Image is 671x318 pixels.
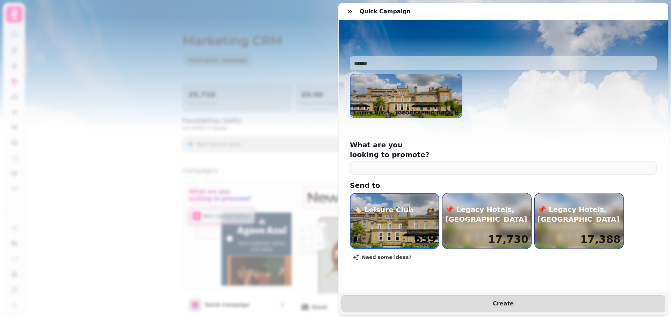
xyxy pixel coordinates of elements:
[353,205,413,215] h2: 🏷️ Leisure Club
[351,108,462,118] p: Legacy Hotels, [GEOGRAPHIC_DATA] H
[350,301,656,306] span: Create
[350,74,462,118] div: Legacy Hotels, [GEOGRAPHIC_DATA] H
[414,233,436,245] h1: 659
[534,193,624,249] button: 📌 Legacy Hotels, [GEOGRAPHIC_DATA]17,388
[341,295,665,312] button: Create
[350,140,484,160] h2: What are you looking to promote?
[350,193,439,249] button: 🏷️ Leisure Club659
[350,180,484,190] h2: Send to
[360,7,413,16] h3: Quick Campaign
[537,205,623,224] h2: 📌 Legacy Hotels, [GEOGRAPHIC_DATA]
[351,194,439,248] img: aHR0cHM6Ly9maWxlcy5zdGFtcGVkZS5haS81NTM3YjYzZS1mNjI2LTExZWMtYmM1Ny0wYTU4YTlmZWFjMDIvbWVkaWEvOTQ5Y...
[347,252,417,263] button: Need some ideas?
[488,233,528,246] h1: 17,730
[351,74,462,118] img: aHR0cHM6Ly9maWxlcy5zdGFtcGVkZS5haS81NTM3YjYzZS1mNjI2LTExZWMtYmM1Ny0wYTU4YTlmZWFjMDIvbWVkaWEvOTQ5Y...
[362,255,412,260] span: Need some ideas?
[580,233,621,246] h1: 17,388
[442,193,532,249] button: 📌 Legacy Hotels, [GEOGRAPHIC_DATA]17,730
[445,205,531,224] h2: 📌 Legacy Hotels, [GEOGRAPHIC_DATA]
